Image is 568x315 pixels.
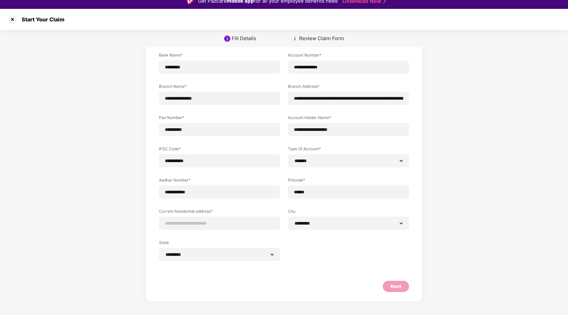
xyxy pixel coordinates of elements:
[159,177,280,185] label: Aadhar Number*
[299,35,344,42] div: Review Claim Form
[159,52,280,61] label: Bank Name*
[159,84,280,92] label: Branch Name*
[159,240,280,248] label: State
[288,177,409,185] label: Pincode*
[18,16,65,23] div: Start Your Claim
[226,36,229,41] div: 1
[159,146,280,154] label: IFSC Code*
[294,36,296,41] div: 2
[288,115,409,123] label: Account Holder Name*
[159,115,280,123] label: Pan Number*
[288,84,409,92] label: Branch Address*
[288,208,409,217] label: City
[288,146,409,154] label: Type Of Account*
[391,283,401,290] div: Next
[288,52,409,61] label: Account Number*
[232,35,256,42] div: Fill Details
[159,208,280,217] label: Current Residential address*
